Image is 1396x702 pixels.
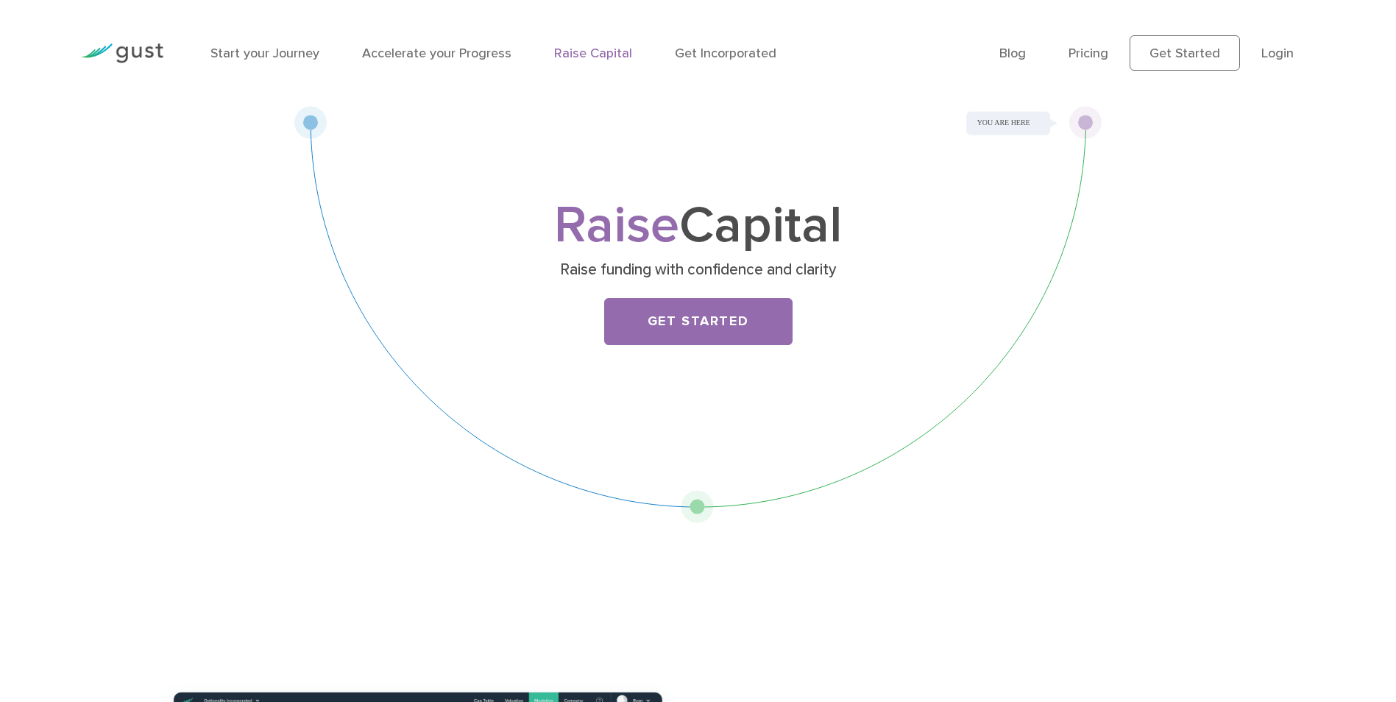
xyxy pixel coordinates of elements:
[81,43,163,63] img: Gust Logo
[1261,46,1294,61] a: Login
[604,298,793,345] a: Get Started
[408,202,989,249] h1: Capital
[413,260,983,280] p: Raise funding with confidence and clarity
[1130,35,1240,71] a: Get Started
[1069,46,1108,61] a: Pricing
[554,194,679,256] span: Raise
[554,46,632,61] a: Raise Capital
[999,46,1026,61] a: Blog
[362,46,511,61] a: Accelerate your Progress
[210,46,319,61] a: Start your Journey
[675,46,776,61] a: Get Incorporated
